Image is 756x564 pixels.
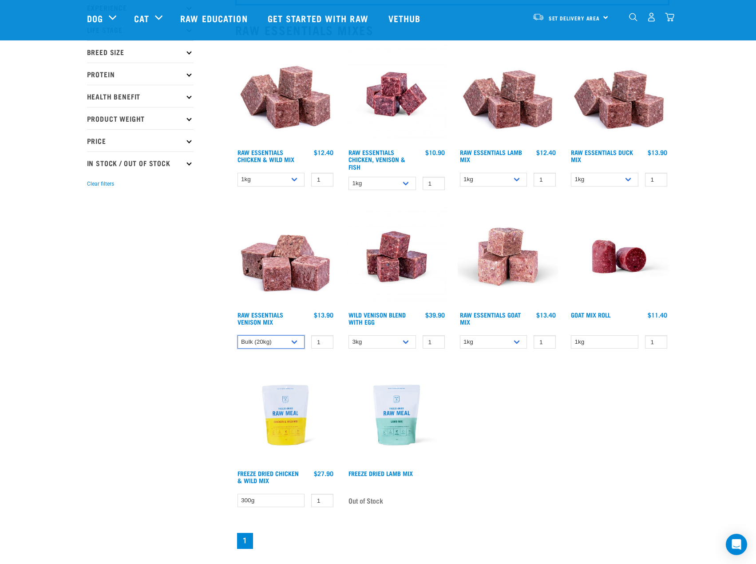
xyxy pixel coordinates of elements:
[87,129,194,151] p: Price
[645,173,667,187] input: 1
[460,313,521,323] a: Raw Essentials Goat Mix
[348,494,383,507] span: Out of Stock
[380,0,432,36] a: Vethub
[549,16,600,20] span: Set Delivery Area
[348,472,413,475] a: Freeze Dried Lamb Mix
[235,44,336,145] img: Pile Of Cubed Chicken Wild Meat Mix
[423,177,445,191] input: 1
[87,107,194,129] p: Product Weight
[235,531,669,551] nav: pagination
[645,335,667,349] input: 1
[629,13,637,21] img: home-icon-1@2x.png
[571,151,633,161] a: Raw Essentials Duck Mix
[87,180,114,188] button: Clear filters
[235,206,336,307] img: 1113 RE Venison Mix 01
[171,0,258,36] a: Raw Education
[134,12,149,25] a: Cat
[423,335,445,349] input: 1
[87,63,194,85] p: Protein
[458,206,558,307] img: Goat M Ix 38448
[346,206,447,307] img: Venison Egg 1616
[237,472,299,482] a: Freeze Dried Chicken & Wild Mix
[425,149,445,156] div: $10.90
[534,173,556,187] input: 1
[534,335,556,349] input: 1
[648,311,667,318] div: $11.40
[87,151,194,174] p: In Stock / Out Of Stock
[311,173,333,187] input: 1
[536,149,556,156] div: $12.40
[87,12,103,25] a: Dog
[237,151,294,161] a: Raw Essentials Chicken & Wild Mix
[311,494,333,508] input: 1
[647,12,656,22] img: user.png
[726,534,747,555] div: Open Intercom Messenger
[348,151,405,168] a: Raw Essentials Chicken, Venison & Fish
[235,365,336,465] img: RE Product Shoot 2023 Nov8678
[348,313,406,323] a: Wild Venison Blend with Egg
[314,470,333,477] div: $27.90
[571,313,610,316] a: Goat Mix Roll
[346,44,447,145] img: Chicken Venison mix 1655
[87,85,194,107] p: Health Benefit
[314,149,333,156] div: $12.40
[532,13,544,21] img: van-moving.png
[87,40,194,63] p: Breed Size
[237,313,283,323] a: Raw Essentials Venison Mix
[346,365,447,465] img: RE Product Shoot 2023 Nov8677
[311,335,333,349] input: 1
[237,533,253,549] a: Page 1
[458,44,558,145] img: ?1041 RE Lamb Mix 01
[425,311,445,318] div: $39.90
[536,311,556,318] div: $13.40
[665,12,674,22] img: home-icon@2x.png
[569,206,669,307] img: Raw Essentials Chicken Lamb Beef Bulk Minced Raw Dog Food Roll Unwrapped
[259,0,380,36] a: Get started with Raw
[460,151,522,161] a: Raw Essentials Lamb Mix
[648,149,667,156] div: $13.90
[314,311,333,318] div: $13.90
[569,44,669,145] img: ?1041 RE Lamb Mix 01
